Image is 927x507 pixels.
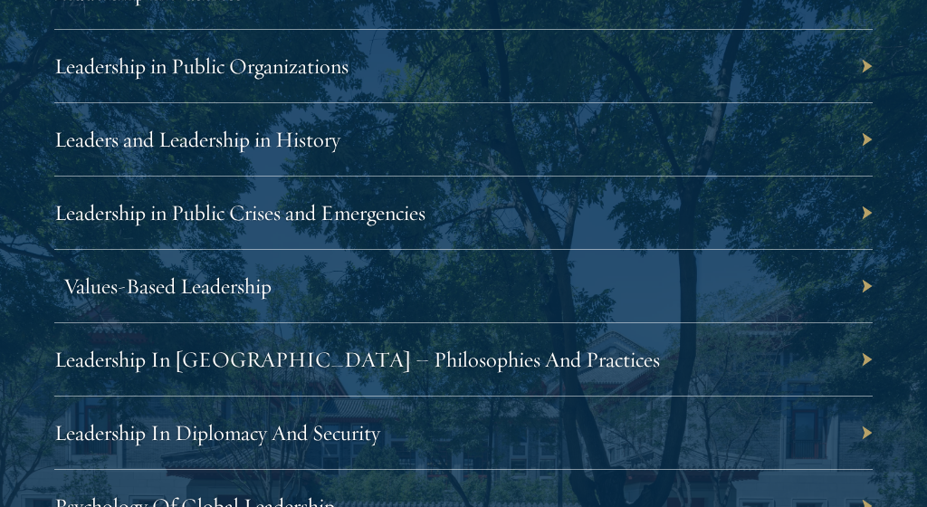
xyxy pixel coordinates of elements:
[54,419,380,446] a: Leadership In Diplomacy And Security
[54,346,660,373] a: Leadership In [GEOGRAPHIC_DATA] – Philosophies And Practices
[54,53,349,80] a: Leadership in Public Organizations
[54,199,425,226] a: Leadership in Public Crises and Emergencies
[63,273,272,300] a: Values-Based Leadership
[54,126,340,153] a: Leaders and Leadership in History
